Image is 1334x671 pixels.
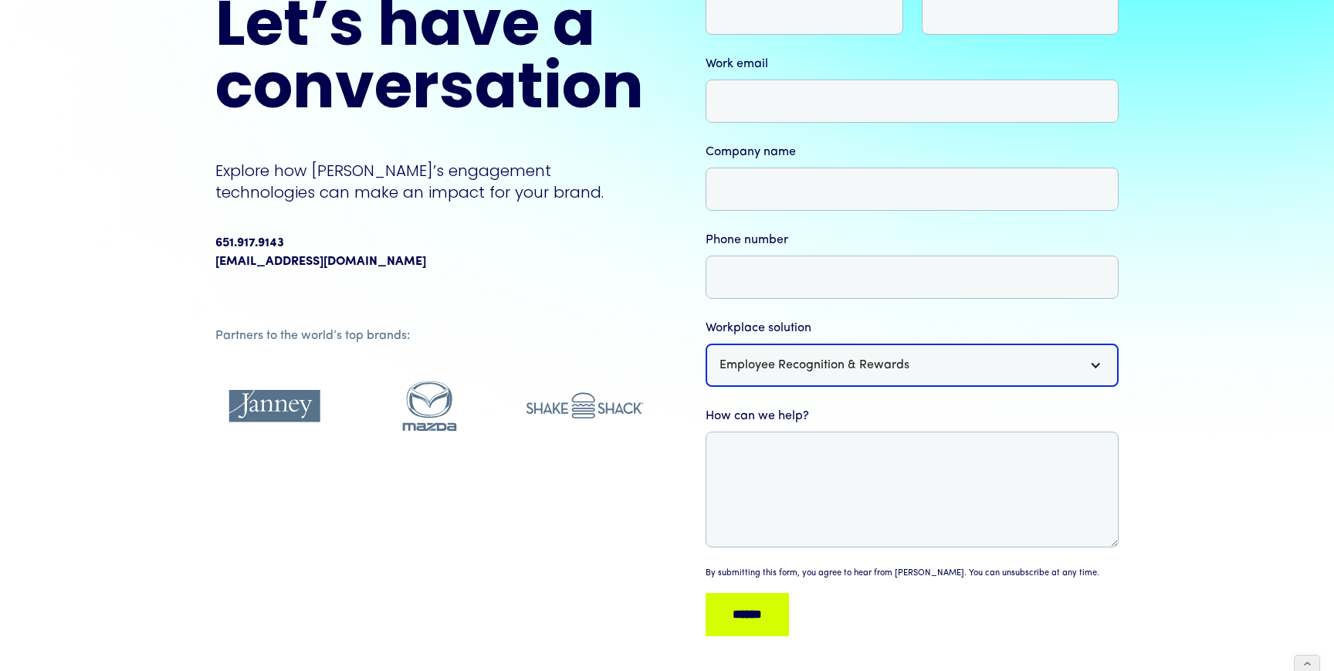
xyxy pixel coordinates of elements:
div: 651.917.9143 [215,234,284,252]
label: Workplace solution [706,319,1119,337]
p: Explore how [PERSON_NAME]’s engagement technologies can make an impact for your brand. [215,160,644,203]
div: Employee Recognition & Rewards [719,356,909,374]
div: Partners to the world’s top brands: [215,327,644,345]
label: Phone number [706,231,1119,249]
a: [EMAIL_ADDRESS][DOMAIN_NAME] [215,252,426,271]
label: How can we help? [706,407,1119,425]
div: By submitting this form, you agree to hear from [PERSON_NAME]. You can unsubscribe at any time. [706,568,1099,581]
label: Work email [706,55,1119,73]
label: Company name [706,143,1119,161]
div: Employee Recognition & Rewards [706,344,1119,387]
